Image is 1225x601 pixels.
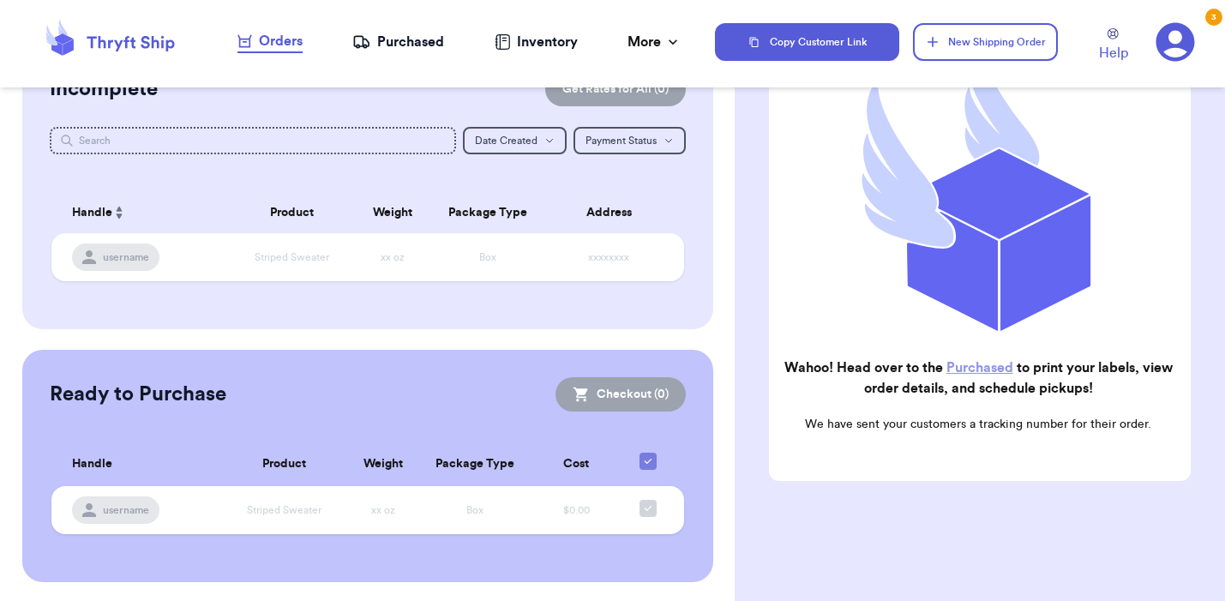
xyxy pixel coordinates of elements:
div: 3 [1205,9,1222,26]
span: username [103,250,149,264]
h2: Incomplete [50,75,158,103]
h2: Ready to Purchase [50,381,226,408]
span: xxxxxxxx [588,252,629,262]
a: Help [1099,28,1128,63]
span: $0.00 [563,505,590,515]
a: Purchased [352,32,444,52]
span: Date Created [475,135,537,146]
th: Product [228,192,355,233]
div: More [628,32,682,52]
th: Product [223,442,345,486]
span: Handle [72,455,112,473]
button: Get Rates for All (0) [545,72,686,106]
span: Box [466,505,483,515]
span: Payment Status [585,135,657,146]
a: Orders [237,31,303,53]
th: Cost [531,442,622,486]
th: Weight [346,442,420,486]
span: Striped Sweater [255,252,329,262]
th: Package Type [420,442,531,486]
span: Striped Sweater [247,505,321,515]
h2: Wahoo! Head over to the to print your labels, view order details, and schedule pickups! [783,358,1174,399]
button: Date Created [463,127,567,154]
div: Orders [237,31,303,51]
span: Handle [72,204,112,222]
input: Search [50,127,456,154]
th: Weight [355,192,431,233]
p: We have sent your customers a tracking number for their order. [783,416,1174,433]
button: New Shipping Order [913,23,1057,61]
span: Help [1099,43,1128,63]
span: Box [479,252,496,262]
a: Inventory [495,32,578,52]
button: Sort ascending [112,202,126,223]
th: Address [544,192,683,233]
span: xx oz [371,505,395,515]
th: Package Type [430,192,544,233]
button: Payment Status [573,127,686,154]
span: username [103,503,149,517]
a: Purchased [946,361,1013,375]
button: Copy Customer Link [715,23,900,61]
a: 3 [1156,22,1195,62]
span: xx oz [381,252,405,262]
button: Checkout (0) [555,377,686,412]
